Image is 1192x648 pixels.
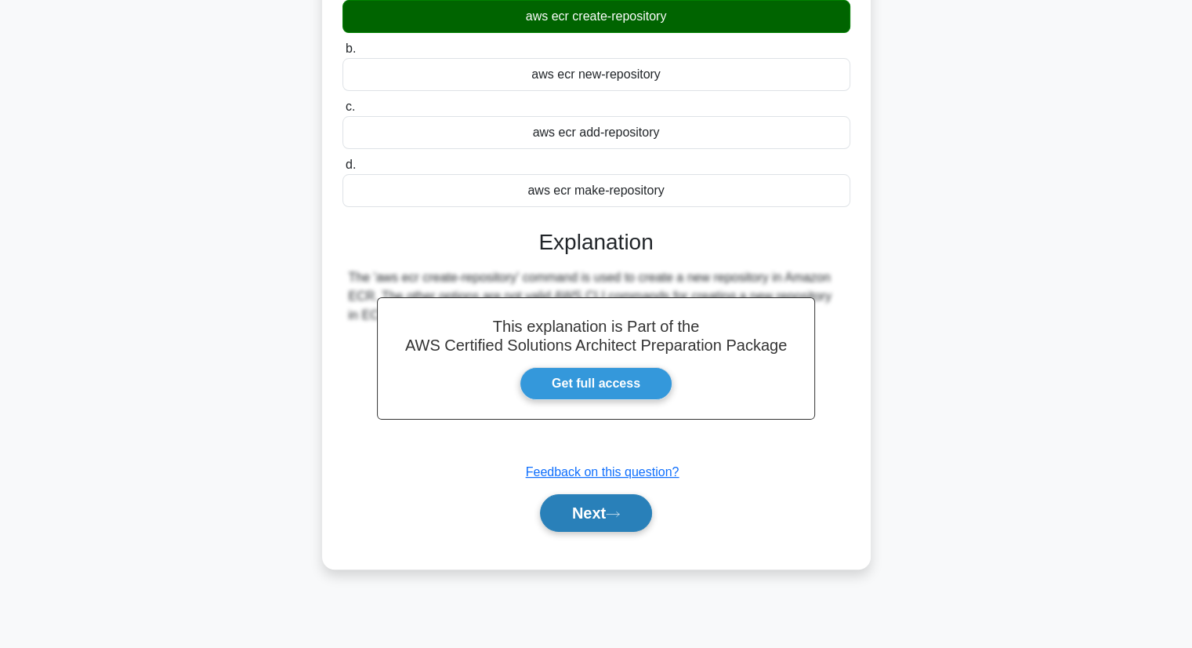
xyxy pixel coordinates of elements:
[346,100,355,113] span: c.
[349,268,844,325] div: The 'aws ecr create-repository' command is used to create a new repository in Amazon ECR. The oth...
[346,42,356,55] span: b.
[520,367,672,400] a: Get full access
[540,494,652,532] button: Next
[342,174,850,207] div: aws ecr make-repository
[526,465,679,479] a: Feedback on this question?
[342,116,850,149] div: aws ecr add-repository
[352,229,841,256] h3: Explanation
[346,158,356,171] span: d.
[342,58,850,91] div: aws ecr new-repository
